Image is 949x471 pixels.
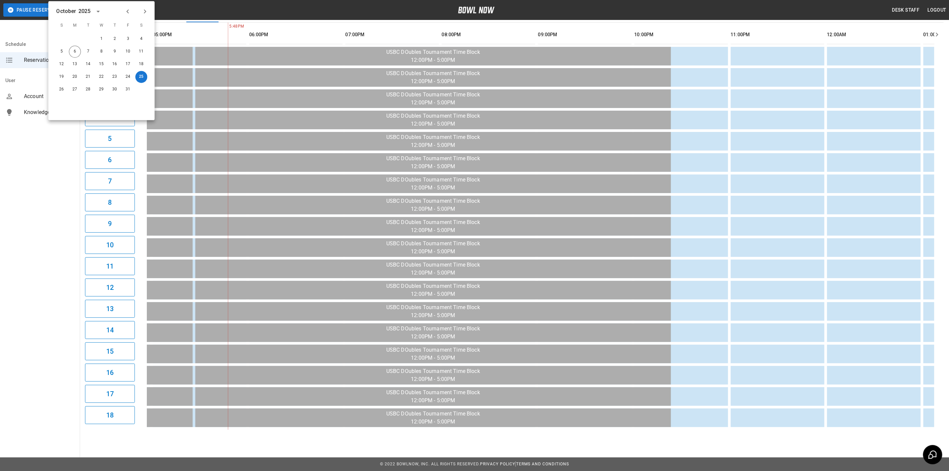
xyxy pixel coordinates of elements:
[122,33,134,45] button: Oct 3, 2025
[106,367,114,378] h6: 16
[85,406,135,424] button: 18
[122,19,134,33] span: F
[136,19,147,33] span: S
[69,84,81,96] button: Oct 27, 2025
[890,4,922,16] button: Desk Staff
[82,71,94,83] button: Oct 21, 2025
[108,218,112,229] h6: 9
[24,108,74,116] span: Knowledge Base
[85,172,135,190] button: 7
[82,84,94,96] button: Oct 28, 2025
[56,71,68,83] button: Oct 19, 2025
[925,4,949,16] button: Logout
[122,6,134,17] button: Previous month
[69,71,81,83] button: Oct 20, 2025
[122,84,134,96] button: Oct 31, 2025
[78,8,91,16] div: 2025
[109,84,121,96] button: Oct 30, 2025
[106,303,114,314] h6: 13
[56,8,76,16] div: October
[3,3,73,17] button: Pause Reservations
[109,19,121,33] span: T
[69,59,81,70] button: Oct 13, 2025
[82,59,94,70] button: Oct 14, 2025
[109,33,121,45] button: Oct 2, 2025
[85,130,135,148] button: 5
[106,389,114,399] h6: 17
[85,321,135,339] button: 14
[106,346,114,357] h6: 15
[85,215,135,233] button: 9
[122,71,134,83] button: Oct 24, 2025
[96,59,108,70] button: Oct 15, 2025
[106,325,114,335] h6: 14
[108,133,112,144] h6: 5
[56,46,68,58] button: Oct 5, 2025
[109,71,121,83] button: Oct 23, 2025
[56,59,68,70] button: Oct 12, 2025
[108,176,112,186] h6: 7
[136,59,147,70] button: Oct 18, 2025
[82,46,94,58] button: Oct 7, 2025
[56,84,68,96] button: Oct 26, 2025
[136,46,147,58] button: Oct 11, 2025
[140,6,151,17] button: Next month
[85,364,135,382] button: 16
[228,23,230,30] span: 5:48PM
[85,342,135,360] button: 15
[56,19,68,33] span: S
[122,46,134,58] button: Oct 10, 2025
[106,410,114,420] h6: 18
[136,33,147,45] button: Oct 4, 2025
[85,193,135,211] button: 8
[108,155,112,165] h6: 6
[96,33,108,45] button: Oct 1, 2025
[480,462,515,466] a: Privacy Policy
[96,46,108,58] button: Oct 8, 2025
[69,46,81,58] button: Oct 6, 2025
[516,462,569,466] a: Terms and Conditions
[96,84,108,96] button: Oct 29, 2025
[106,282,114,293] h6: 12
[85,279,135,296] button: 12
[106,261,114,272] h6: 11
[85,236,135,254] button: 10
[85,257,135,275] button: 11
[85,300,135,318] button: 13
[85,385,135,403] button: 17
[24,92,74,100] span: Account
[85,151,135,169] button: 6
[96,19,108,33] span: W
[109,46,121,58] button: Oct 9, 2025
[24,56,74,64] span: Reservations
[122,59,134,70] button: Oct 17, 2025
[136,71,147,83] button: Oct 25, 2025
[106,240,114,250] h6: 10
[380,462,480,466] span: © 2022 BowlNow, Inc. All Rights Reserved.
[109,59,121,70] button: Oct 16, 2025
[108,197,112,208] h6: 8
[82,19,94,33] span: T
[69,19,81,33] span: M
[96,71,108,83] button: Oct 22, 2025
[92,6,104,17] button: calendar view is open, switch to year view
[458,7,495,13] img: logo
